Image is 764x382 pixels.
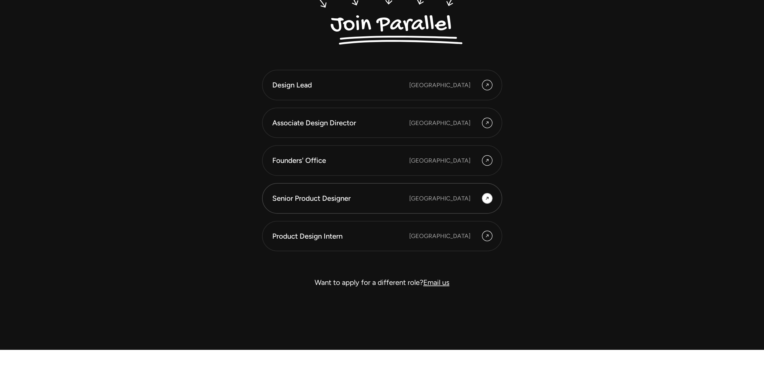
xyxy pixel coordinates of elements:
div: Senior Product Designer [272,193,409,203]
div: Design Lead [272,80,409,90]
a: Email us [423,278,449,287]
div: [GEOGRAPHIC_DATA] [409,118,470,127]
div: [GEOGRAPHIC_DATA] [409,231,470,240]
div: [GEOGRAPHIC_DATA] [409,81,470,90]
a: Senior Product Designer [GEOGRAPHIC_DATA] [262,183,502,214]
a: Founders' Office [GEOGRAPHIC_DATA] [262,145,502,176]
div: [GEOGRAPHIC_DATA] [409,156,470,165]
div: Associate Design Director [272,118,409,128]
a: Design Lead [GEOGRAPHIC_DATA] [262,70,502,100]
a: Product Design Intern [GEOGRAPHIC_DATA] [262,221,502,252]
a: Associate Design Director [GEOGRAPHIC_DATA] [262,108,502,138]
div: Founders' Office [272,155,409,166]
div: [GEOGRAPHIC_DATA] [409,194,470,203]
div: Want to apply for a different role? [262,275,502,290]
div: Product Design Intern [272,231,409,241]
